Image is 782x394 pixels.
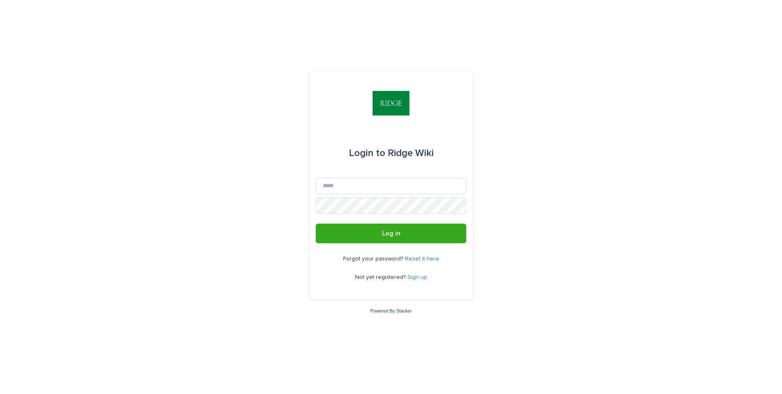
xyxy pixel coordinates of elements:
[316,224,466,243] button: Log in
[382,230,400,237] span: Log in
[407,274,427,280] a: Sign up
[373,91,409,115] img: gjha9zmLRh2zRMO5XP9I
[349,142,434,165] div: Ridge Wiki
[370,308,411,313] a: Powered By Stacker
[405,256,439,262] a: Reset it here
[349,148,385,158] span: Login to
[355,274,407,280] span: Not yet registered?
[343,256,405,262] span: Forgot your password?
